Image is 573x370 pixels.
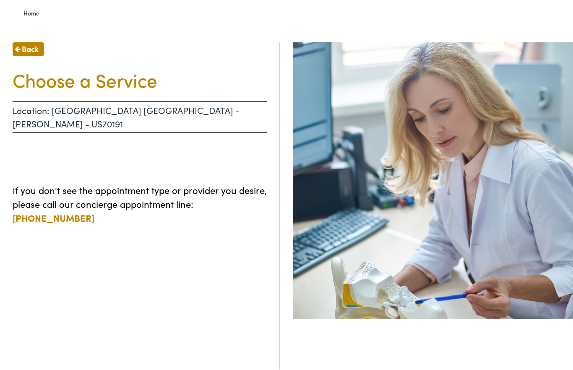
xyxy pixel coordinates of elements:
p: Location: [GEOGRAPHIC_DATA] [GEOGRAPHIC_DATA] - [PERSON_NAME] - US70191 [13,102,267,133]
h1: Choose a Service [13,69,267,91]
a: Back [13,43,44,57]
a: [PHONE_NUMBER] [13,212,94,225]
span: Back [22,44,39,55]
a: Home [23,9,43,18]
p: If you don't see the appointment type or provider you desire, please call our concierge appointme... [13,184,267,225]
